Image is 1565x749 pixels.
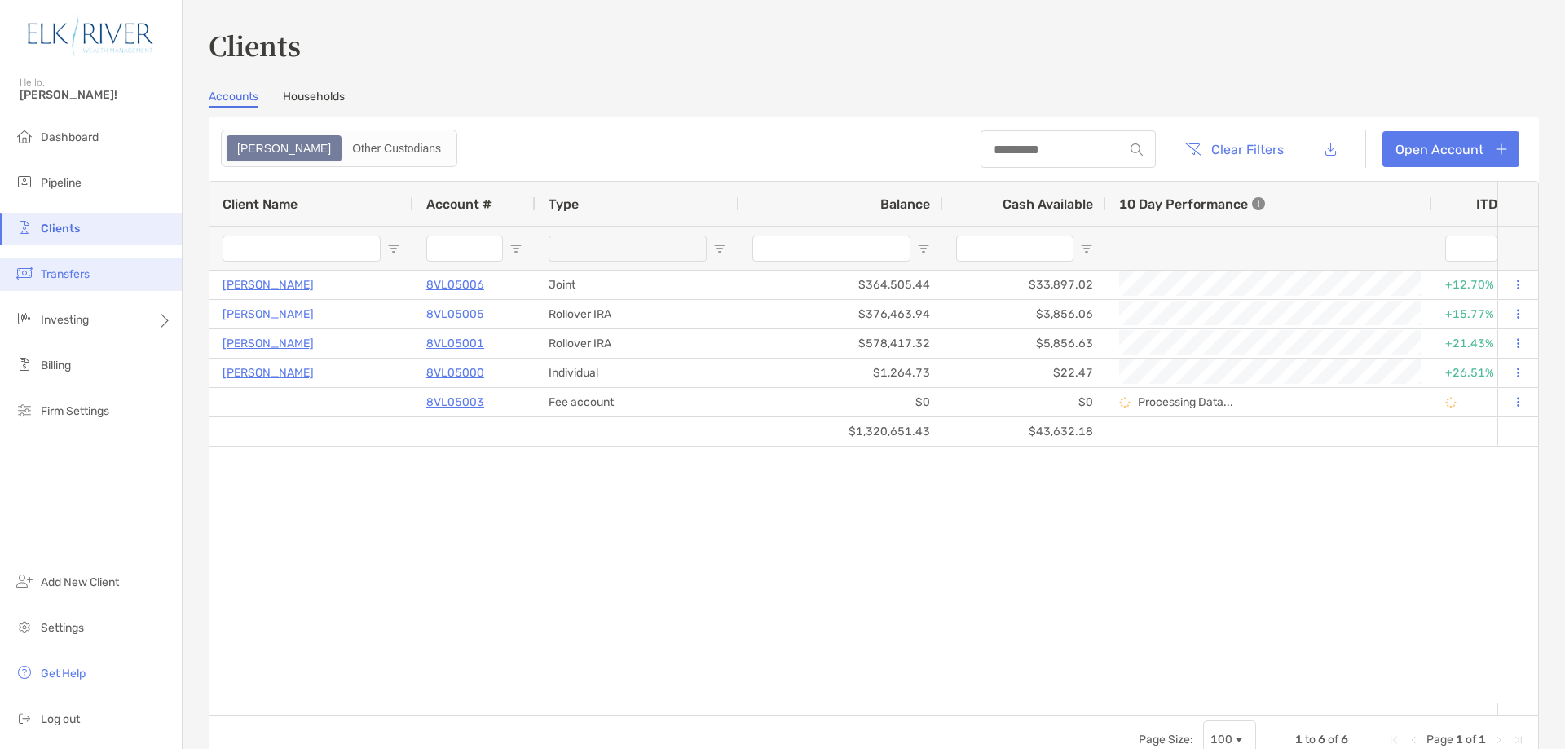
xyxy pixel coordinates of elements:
a: Accounts [209,90,258,108]
div: $0 [739,388,943,416]
a: [PERSON_NAME] [223,275,314,295]
span: Billing [41,359,71,372]
a: Open Account [1382,131,1519,167]
a: [PERSON_NAME] [223,363,314,383]
div: $578,417.32 [739,329,943,358]
div: $33,897.02 [943,271,1106,299]
div: $22.47 [943,359,1106,387]
span: 6 [1341,733,1348,747]
span: Firm Settings [41,404,109,418]
img: Zoe Logo [20,7,162,65]
span: Balance [880,196,930,212]
div: $1,264.73 [739,359,943,387]
div: Joint [536,271,739,299]
input: ITD Filter Input [1445,236,1497,262]
a: 8VL05000 [426,363,484,383]
span: Account # [426,196,492,212]
button: Open Filter Menu [509,242,522,255]
span: Type [549,196,579,212]
button: Open Filter Menu [1080,242,1093,255]
span: to [1305,733,1316,747]
div: Individual [536,359,739,387]
button: Open Filter Menu [917,242,930,255]
span: of [1466,733,1476,747]
img: pipeline icon [15,172,34,192]
a: 8VL05003 [426,392,484,412]
div: $1,320,651.43 [739,417,943,446]
div: +15.77% [1445,301,1517,328]
span: Cash Available [1003,196,1093,212]
p: Processing Data... [1138,395,1233,409]
div: 10 Day Performance [1119,182,1265,226]
div: segmented control [221,130,457,167]
span: 1 [1456,733,1463,747]
img: settings icon [15,617,34,637]
div: $364,505.44 [739,271,943,299]
button: Clear Filters [1172,131,1296,167]
span: Log out [41,712,80,726]
div: $43,632.18 [943,417,1106,446]
img: get-help icon [15,663,34,682]
img: firm-settings icon [15,400,34,420]
span: 1 [1479,733,1486,747]
div: First Page [1387,734,1400,747]
img: logout icon [15,708,34,728]
span: Investing [41,313,89,327]
span: Page [1426,733,1453,747]
img: add_new_client icon [15,571,34,591]
a: [PERSON_NAME] [223,333,314,354]
div: Zoe [228,137,340,160]
a: 8VL05001 [426,333,484,354]
div: 100 [1210,733,1232,747]
span: [PERSON_NAME]! [20,88,172,102]
span: Dashboard [41,130,99,144]
a: Households [283,90,345,108]
a: 8VL05006 [426,275,484,295]
input: Cash Available Filter Input [956,236,1073,262]
button: Open Filter Menu [713,242,726,255]
div: Next Page [1492,734,1505,747]
span: Pipeline [41,176,82,190]
img: transfers icon [15,263,34,283]
img: billing icon [15,355,34,374]
div: $376,463.94 [739,300,943,328]
div: ITD [1476,196,1517,212]
div: Rollover IRA [536,329,739,358]
input: Client Name Filter Input [223,236,381,262]
div: Fee account [536,388,739,416]
div: Rollover IRA [536,300,739,328]
span: 1 [1295,733,1303,747]
div: Other Custodians [343,137,450,160]
div: $3,856.06 [943,300,1106,328]
div: +26.51% [1445,359,1517,386]
span: of [1328,733,1338,747]
div: +21.43% [1445,330,1517,357]
img: Processing Data icon [1445,397,1457,408]
div: Page Size: [1139,733,1193,747]
span: 6 [1318,733,1325,747]
img: input icon [1131,143,1143,156]
a: [PERSON_NAME] [223,304,314,324]
img: Processing Data icon [1119,397,1131,408]
span: Transfers [41,267,90,281]
span: Add New Client [41,575,119,589]
span: Clients [41,222,80,236]
div: $0 [943,388,1106,416]
img: dashboard icon [15,126,34,146]
div: $5,856.63 [943,329,1106,358]
h3: Clients [209,26,1539,64]
a: 8VL05005 [426,304,484,324]
div: Last Page [1512,734,1525,747]
span: Get Help [41,667,86,681]
button: Open Filter Menu [387,242,400,255]
img: investing icon [15,309,34,328]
